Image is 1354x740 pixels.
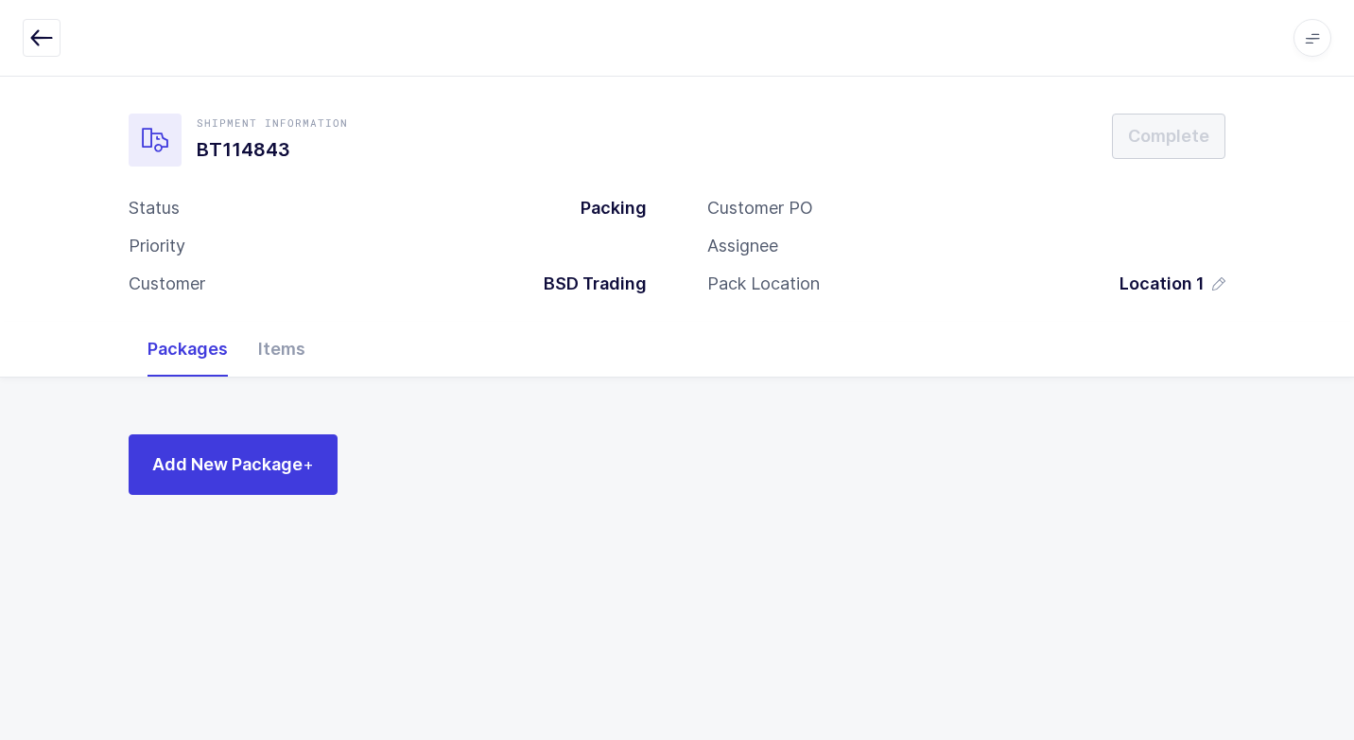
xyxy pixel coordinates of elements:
div: Shipment Information [197,115,348,131]
span: Complete [1128,124,1209,148]
button: Complete [1112,114,1225,159]
div: BSD Trading [529,273,647,295]
button: Add New Package+ [129,434,338,495]
div: Customer [129,273,205,295]
span: + [303,454,314,474]
span: Add New Package [152,452,314,476]
div: Assignee [707,235,778,257]
div: Priority [129,235,185,257]
div: Items [243,322,321,377]
h1: BT114843 [197,134,348,165]
div: Pack Location [707,273,820,295]
div: Status [129,197,180,220]
div: Packages [132,322,243,377]
button: Location 1 [1120,273,1225,295]
div: Packing [565,197,647,220]
span: Location 1 [1120,273,1205,295]
div: Customer PO [707,197,813,220]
